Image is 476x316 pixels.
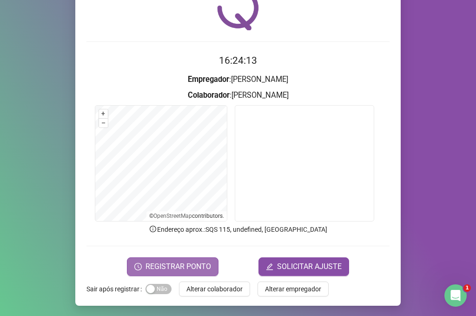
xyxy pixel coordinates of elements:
[266,263,273,270] span: edit
[149,213,224,219] li: © contributors.
[99,109,108,118] button: +
[86,224,390,235] p: Endereço aprox. : SQS 115, undefined, [GEOGRAPHIC_DATA]
[86,74,390,86] h3: : [PERSON_NAME]
[444,284,467,307] iframe: Intercom live chat
[153,213,192,219] a: OpenStreetMap
[186,284,243,294] span: Alterar colaborador
[127,257,218,276] button: REGISTRAR PONTO
[188,75,229,84] strong: Empregador
[145,261,211,272] span: REGISTRAR PONTO
[86,89,390,101] h3: : [PERSON_NAME]
[134,263,142,270] span: clock-circle
[86,282,145,296] label: Sair após registrar
[188,91,230,100] strong: Colaborador
[258,282,329,296] button: Alterar empregador
[265,284,321,294] span: Alterar empregador
[219,55,257,66] time: 16:24:13
[258,257,349,276] button: editSOLICITAR AJUSTE
[463,284,471,292] span: 1
[99,119,108,128] button: –
[149,225,157,233] span: info-circle
[277,261,342,272] span: SOLICITAR AJUSTE
[179,282,250,296] button: Alterar colaborador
